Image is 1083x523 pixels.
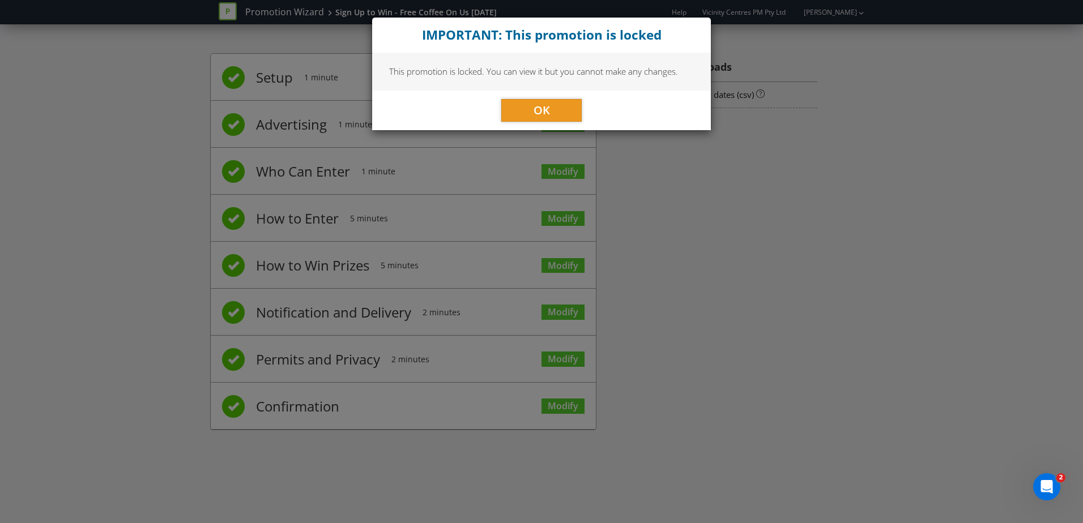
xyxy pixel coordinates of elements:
[1056,473,1065,482] span: 2
[501,99,582,122] button: OK
[372,53,711,90] div: This promotion is locked. You can view it but you cannot make any changes.
[372,18,711,53] div: Close
[534,102,550,118] span: OK
[422,26,662,44] strong: IMPORTANT: This promotion is locked
[1033,473,1060,500] iframe: Intercom live chat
